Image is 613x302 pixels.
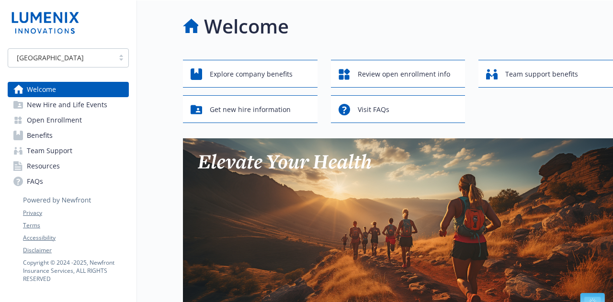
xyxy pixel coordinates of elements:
span: Welcome [27,82,56,97]
span: Get new hire information [210,101,291,119]
span: Review open enrollment info [358,65,450,83]
span: New Hire and Life Events [27,97,107,112]
a: Team Support [8,143,129,158]
a: New Hire and Life Events [8,97,129,112]
h1: Welcome [204,12,289,41]
a: Open Enrollment [8,112,129,128]
span: [GEOGRAPHIC_DATA] [17,53,84,63]
span: Explore company benefits [210,65,293,83]
button: Review open enrollment info [331,60,465,88]
button: Team support benefits [478,60,613,88]
button: Get new hire information [183,95,318,123]
button: Visit FAQs [331,95,465,123]
p: Copyright © 2024 - 2025 , Newfront Insurance Services, ALL RIGHTS RESERVED [23,258,128,283]
a: Accessibility [23,234,128,242]
span: [GEOGRAPHIC_DATA] [13,53,109,63]
span: Visit FAQs [358,101,389,119]
a: Benefits [8,128,129,143]
a: Welcome [8,82,129,97]
span: FAQs [27,174,43,189]
a: FAQs [8,174,129,189]
span: Team support benefits [505,65,578,83]
a: Terms [23,221,128,230]
a: Resources [8,158,129,174]
a: Privacy [23,209,128,217]
a: Disclaimer [23,246,128,255]
span: Team Support [27,143,72,158]
span: Open Enrollment [27,112,82,128]
button: Explore company benefits [183,60,318,88]
span: Resources [27,158,60,174]
span: Benefits [27,128,53,143]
